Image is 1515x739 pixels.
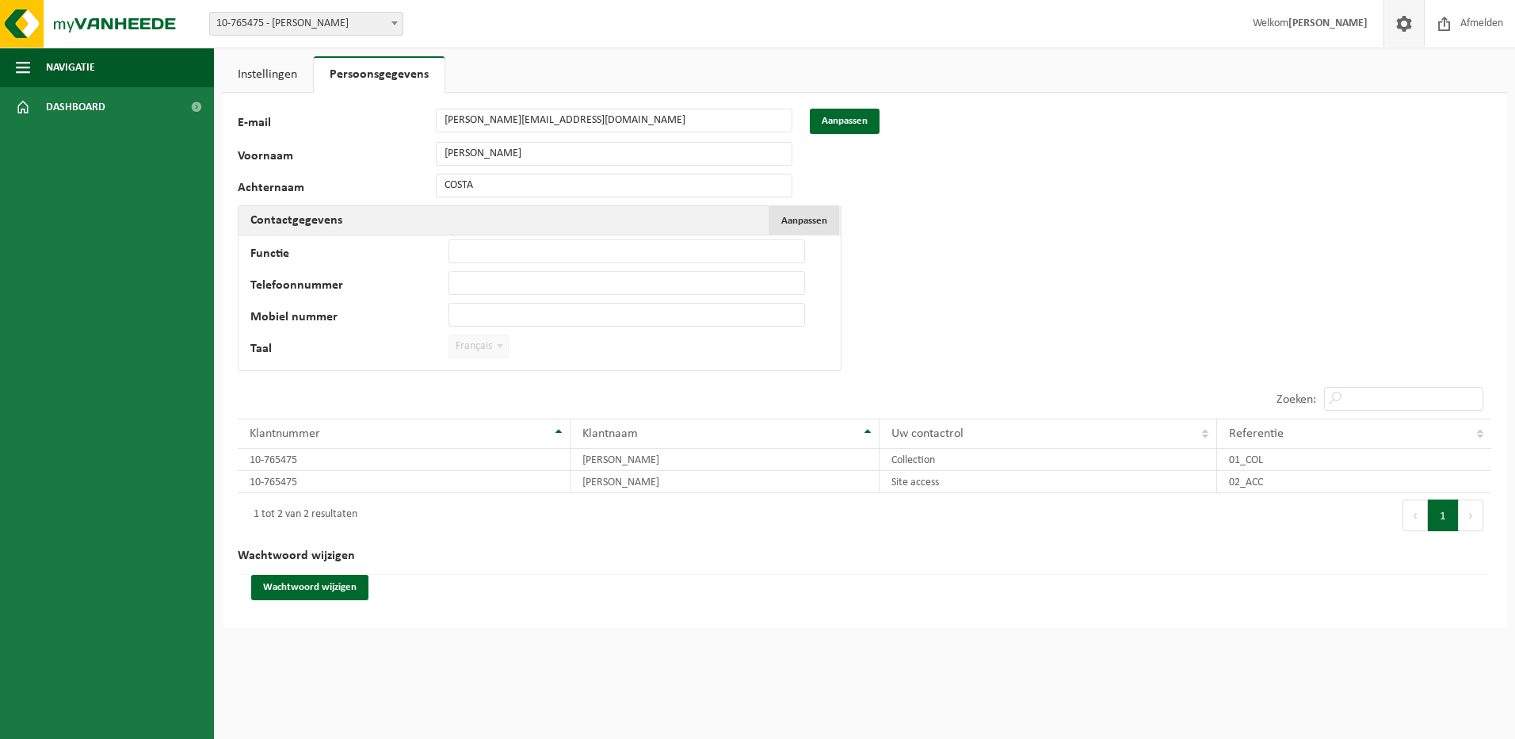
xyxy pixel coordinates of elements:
div: 1 tot 2 van 2 resultaten [246,501,357,530]
a: Instellingen [222,56,313,93]
span: Aanpassen [781,216,827,226]
td: Collection [880,449,1217,471]
td: 10-765475 [238,449,571,471]
td: [PERSON_NAME] [571,471,879,493]
label: Taal [250,343,448,358]
h2: Contactgegevens [239,206,354,235]
td: [PERSON_NAME] [571,449,879,471]
label: Achternaam [238,182,436,197]
span: Klantnummer [250,427,320,440]
button: Aanpassen [769,206,839,235]
span: Français [449,335,508,358]
input: E-mail [436,109,792,132]
span: 10-765475 - HESBAYE FROST - GEER [209,12,403,36]
td: 02_ACC [1217,471,1491,493]
span: Navigatie [46,48,95,87]
label: E-mail [238,117,436,134]
button: Aanpassen [810,109,880,134]
td: Site access [880,471,1217,493]
td: 10-765475 [238,471,571,493]
label: Voornaam [238,150,436,166]
span: 10-765475 - HESBAYE FROST - GEER [210,13,403,35]
span: Français [448,335,509,358]
button: Next [1459,500,1483,531]
span: Klantnaam [582,427,638,440]
label: Functie [250,247,448,263]
span: Dashboard [46,87,105,127]
span: Uw contactrol [891,427,964,440]
strong: [PERSON_NAME] [1288,17,1368,29]
span: Referentie [1229,427,1284,440]
a: Persoonsgegevens [314,56,445,93]
td: 01_COL [1217,449,1491,471]
button: 1 [1428,500,1459,531]
label: Mobiel nummer [250,311,448,327]
button: Previous [1402,500,1428,531]
label: Telefoonnummer [250,279,448,295]
h2: Wachtwoord wijzigen [238,538,1491,575]
label: Zoeken: [1276,393,1316,406]
button: Wachtwoord wijzigen [251,575,368,600]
